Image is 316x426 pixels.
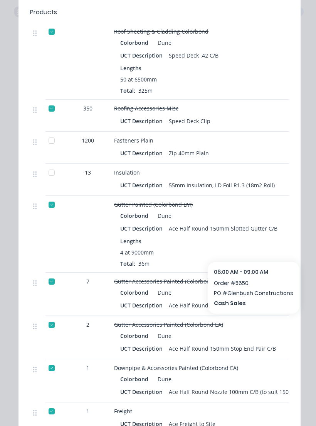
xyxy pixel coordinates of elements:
[83,104,92,112] span: 350
[114,321,223,328] span: Gutter Accessories Painted (Colorbond EA)
[86,321,89,329] span: 2
[120,287,151,298] div: Colorbond
[114,201,193,208] span: Gutter Painted (Colorbond LM)
[120,87,135,94] span: Total:
[114,169,140,176] span: Insulation
[120,330,151,341] div: Colorbond
[120,180,166,191] div: UCT Description
[120,64,141,72] span: Lengths
[155,37,171,48] div: Dune
[166,115,213,127] div: Speed Deck Clip
[155,287,171,298] div: Dune
[85,168,91,177] span: 13
[114,137,153,144] span: Fasteners Plain
[166,300,278,311] div: Ace Half Round 150mm Ext Bkts Pkt 5 C/B
[155,373,171,385] div: Dune
[166,343,279,354] div: Ace Half Round 150mm Stop End Pair C/B
[120,343,166,354] div: UCT Description
[86,277,89,285] span: 7
[120,386,166,397] div: UCT Description
[114,28,208,35] span: Roof Sheeting & Cladding Colorbond
[155,330,171,341] div: Dune
[120,50,166,61] div: UCT Description
[166,50,222,61] div: Speed Deck .42 C/B
[166,223,281,234] div: Ace Half Round 150mm Slotted Gutter C/B
[114,278,223,285] span: Gutter Accessories Painted (Colorbond EA)
[155,210,171,221] div: Dune
[120,300,166,311] div: UCT Description
[114,364,238,372] span: Downpipe & Accessories Painted (Colorbond EA)
[120,148,166,159] div: UCT Description
[114,105,178,112] span: Roofing Accessories Misc
[30,8,57,17] div: Products
[120,373,151,385] div: Colorbond
[120,223,166,234] div: UCT Description
[120,260,135,267] span: Total:
[166,386,303,397] div: Ace Half Round Nozzle 100mm C/B (to suit 150mm)
[86,407,89,415] span: 1
[86,364,89,372] span: 1
[135,260,153,267] span: 36m
[120,237,141,245] span: Lengths
[120,115,166,127] div: UCT Description
[114,407,132,415] span: Freight
[120,75,157,83] span: 50 at 6500mm
[120,37,151,48] div: Colorbond
[120,248,154,256] span: 4 at 9000mm
[135,87,156,94] span: 325m
[120,210,151,221] div: Colorbond
[166,148,212,159] div: Zip 40mm Plain
[166,180,278,191] div: 55mm Insulation, LD Foil R1.3 (18m2 Roll)
[82,136,94,144] span: 1200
